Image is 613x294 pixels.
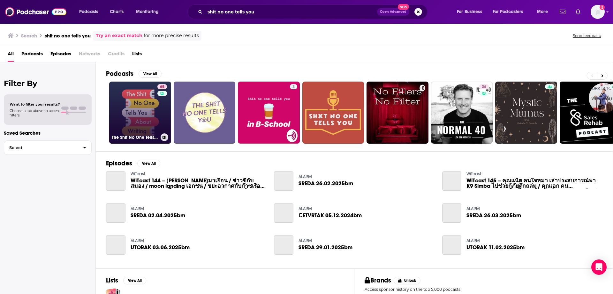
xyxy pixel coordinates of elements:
[299,206,312,211] a: ALARM
[106,70,162,78] a: PodcastsView All
[139,70,162,78] button: View All
[299,238,312,243] a: ALARM
[466,178,602,189] span: WiTcast 145 – คุณแน็ต คนใจหมา เล่าประสบการณ์พา K9 Simba ไปช่วยกู้ภัยตึกถล่ม / คุณเอก คนช่าง[PERSO...
[131,238,144,243] a: ALARM
[106,159,160,167] a: EpisodesView All
[431,82,493,144] a: 36
[591,5,605,19] img: User Profile
[573,6,583,17] a: Show notifications dropdown
[79,49,100,62] span: Networks
[238,82,300,144] a: 3
[45,33,91,39] h3: shit no one tells you
[571,33,603,38] button: Send feedback
[4,146,78,150] span: Select
[557,6,568,17] a: Show notifications dropdown
[205,7,377,17] input: Search podcasts, credits, & more...
[106,7,127,17] a: Charts
[8,49,14,62] a: All
[132,49,142,62] a: Lists
[466,245,525,250] a: UTORAK 11.02.2025bm
[106,276,146,284] a: ListsView All
[394,277,421,284] button: Unlock
[50,49,71,62] a: Episodes
[108,49,125,62] span: Credits
[131,213,185,218] a: SREDA 02.04.2025bm
[131,206,144,211] a: ALARM
[5,6,66,18] img: Podchaser - Follow, Share and Rate Podcasts
[398,4,409,10] span: New
[591,5,605,19] span: Logged in as hconnor
[144,32,199,39] span: for more precise results
[466,171,481,177] a: WiTcast
[21,33,37,39] h3: Search
[112,135,158,140] h3: The Shit No One Tells You About Writing
[274,171,293,191] a: SREDA 26.02.2025bm
[479,84,489,89] a: 36
[96,32,142,39] a: Try an exact match
[466,178,602,189] a: WiTcast 145 – คุณแน็ต คนใจหมา เล่าประสบการณ์พา K9 Simba ไปช่วยกู้ภัยตึกถล่ม / คุณเอก คนช่างสงสัย ...
[442,235,462,255] a: UTORAK 11.02.2025bm
[106,235,125,255] a: UTORAK 03.06.2025bm
[160,84,164,90] span: 65
[380,10,406,13] span: Open Advanced
[10,102,60,107] span: Want to filter your results?
[292,84,295,90] span: 3
[533,7,556,17] button: open menu
[299,174,312,179] a: ALARM
[10,108,60,117] span: Choose a tab above to access filters.
[131,178,267,189] a: WiTcast 144 – คุณเผือกมาเยือน / ข่าวขี้กับสมอง / moon landing เอกชน / ขยะอวกาศกับก๊าซเรือนกระจก /...
[157,84,167,89] a: 65
[106,171,125,191] a: WiTcast 144 – คุณเผือกมาเยือน / ข่าวขี้กับสมอง / moon landing เอกชน / ขยะอวกาศกับก๊าซเรือนกระจก /...
[21,49,43,62] a: Podcasts
[452,7,490,17] button: open menu
[131,171,145,177] a: WiTcast
[299,181,353,186] span: SREDA 26.02.2025bm
[442,203,462,223] a: SREDA 26.03.2025bm
[466,206,480,211] a: ALARM
[4,79,92,88] h2: Filter By
[442,171,462,191] a: WiTcast 145 – คุณแน็ต คนใจหมา เล่าประสบการณ์พา K9 Simba ไปช่วยกู้ภัยตึกถล่ม / คุณเอก คนช่างสงสัย ...
[136,7,159,16] span: Monitoring
[132,7,167,17] button: open menu
[482,84,486,90] span: 36
[365,276,391,284] h2: Brands
[106,70,133,78] h2: Podcasts
[365,287,602,292] p: Access sponsor history on the top 5,000 podcasts.
[274,235,293,255] a: SREDA 29.01.2025bm
[466,213,521,218] a: SREDA 26.03.2025bm
[131,178,267,189] span: WiTcast 144 – [PERSON_NAME]มาเยือน / ข่าวขี้กับสมอง / moon landing เอกชน / ขยะอวกาศกับก๊าซเรือนกร...
[493,7,523,16] span: For Podcasters
[131,245,190,250] a: UTORAK 03.06.2025bm
[537,7,548,16] span: More
[137,160,160,167] button: View All
[591,5,605,19] button: Show profile menu
[488,7,533,17] button: open menu
[591,259,607,275] div: Open Intercom Messenger
[299,213,362,218] a: ČETVRTAK 05.12.2024bm
[290,84,297,89] a: 3
[79,7,98,16] span: Podcasts
[274,203,293,223] a: ČETVRTAK 05.12.2024bm
[457,7,482,16] span: For Business
[109,82,171,144] a: 65The Shit No One Tells You About Writing
[4,140,92,155] button: Select
[4,130,92,136] p: Saved Searches
[106,159,132,167] h2: Episodes
[299,245,352,250] a: SREDA 29.01.2025bm
[466,238,480,243] a: ALARM
[106,276,118,284] h2: Lists
[106,203,125,223] a: SREDA 02.04.2025bm
[193,4,434,19] div: Search podcasts, credits, & more...
[110,7,124,16] span: Charts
